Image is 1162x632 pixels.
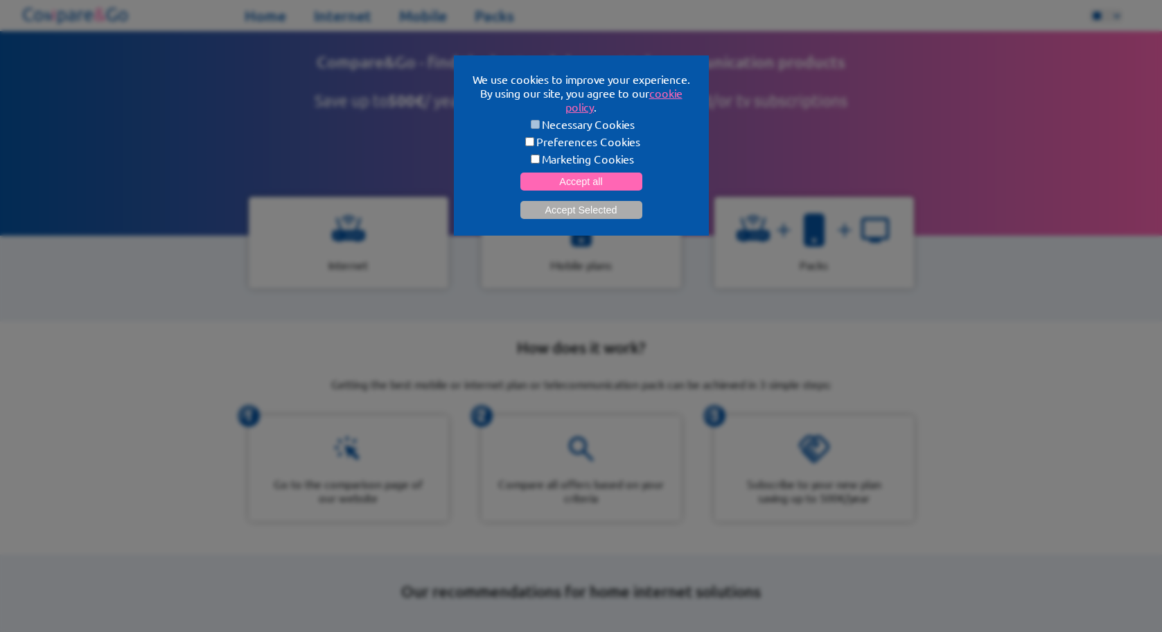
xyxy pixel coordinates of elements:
[470,117,692,131] label: Necessary Cookies
[531,155,540,164] input: Marketing Cookies
[565,86,683,114] a: cookie policy
[531,120,540,129] input: Necessary Cookies
[520,201,642,219] button: Accept Selected
[470,134,692,148] label: Preferences Cookies
[520,173,642,191] button: Accept all
[525,137,534,146] input: Preferences Cookies
[470,152,692,166] label: Marketing Cookies
[470,72,692,114] p: We use cookies to improve your experience. By using our site, you agree to our .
